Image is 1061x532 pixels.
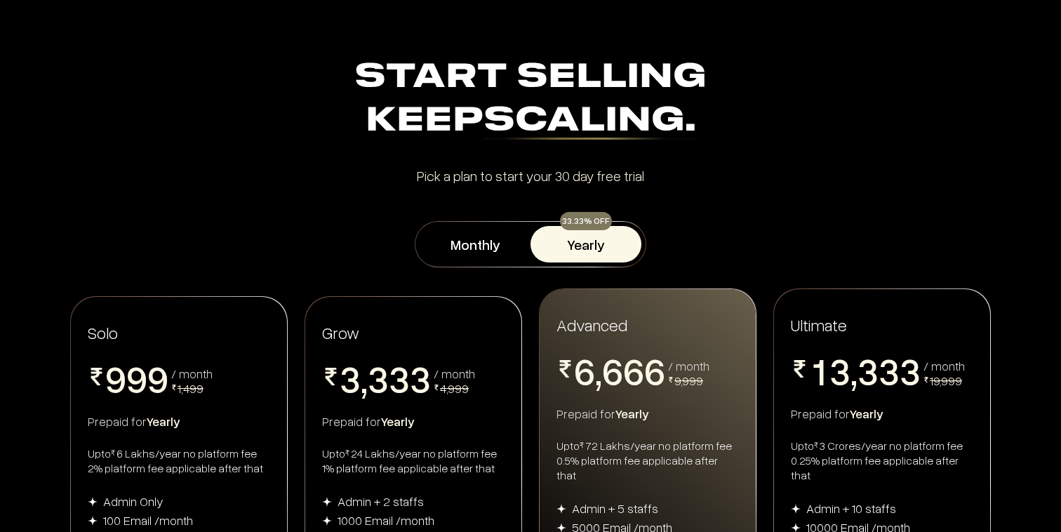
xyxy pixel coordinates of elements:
[900,390,921,427] span: 4
[88,516,98,526] img: img
[556,439,739,483] div: Upto 72 Lakhs/year no platform fee 0.5% platform fee applicable after that
[556,314,627,335] span: Advanced
[602,352,623,390] span: 6
[178,380,203,396] span: 1,499
[814,439,818,450] sup: ₹
[322,446,505,476] div: Upto 24 Lakhs/year no platform fee 1% platform fee applicable after that
[410,397,431,435] span: 4
[103,493,164,510] div: Admin Only
[556,504,566,514] img: img
[338,493,424,510] div: Admin + 2 staffs
[88,497,98,507] img: img
[76,168,985,182] div: Pick a plan to start your 30 day free trial
[111,447,115,458] sup: ₹
[322,497,332,507] img: img
[345,447,349,458] sup: ₹
[623,390,644,427] span: 7
[900,352,921,390] span: 3
[381,413,415,429] span: Yearly
[791,504,801,514] img: img
[602,390,623,427] span: 7
[923,359,965,372] div: / month
[389,397,410,435] span: 4
[88,446,270,476] div: Upto 6 Lakhs/year no platform fee 2% platform fee applicable after that
[623,352,644,390] span: 6
[580,439,584,450] sup: ₹
[76,56,985,143] div: Start Selling
[791,439,973,483] div: Upto 3 Crores/year no platform fee 0.25% platform fee applicable after that
[615,406,649,421] span: Yearly
[88,413,270,430] div: Prepaid for
[808,352,829,390] span: 1
[879,352,900,390] span: 3
[791,314,847,335] span: Ultimate
[595,352,602,394] span: ,
[147,413,180,429] span: Yearly
[572,500,658,517] div: Admin + 5 staffs
[440,380,469,396] span: 4,999
[76,100,985,143] div: Keep
[858,390,879,427] span: 4
[434,367,475,380] div: / month
[808,390,829,427] span: 2
[850,352,858,394] span: ,
[338,512,434,528] div: 1000 Email /month
[791,405,973,422] div: Prepaid for
[368,397,389,435] span: 4
[340,359,361,397] span: 3
[410,359,431,397] span: 3
[530,226,641,262] button: Yearly
[171,367,213,380] div: / month
[930,373,962,388] span: 19,999
[361,359,368,401] span: ,
[126,359,147,397] span: 9
[879,390,900,427] span: 4
[556,360,574,378] img: pricing-rupee
[105,359,126,397] span: 9
[322,516,332,526] img: img
[389,359,410,397] span: 3
[829,390,850,427] span: 4
[88,322,118,343] span: Solo
[483,105,696,140] div: Scaling.
[103,512,193,528] div: 100 Email /month
[340,397,361,435] span: 4
[322,368,340,385] img: pricing-rupee
[644,390,665,427] span: 7
[560,212,612,230] div: 33.33% OFF
[791,360,808,378] img: pricing-rupee
[368,359,389,397] span: 3
[322,322,359,343] span: Grow
[644,352,665,390] span: 6
[850,406,883,421] span: Yearly
[806,500,896,517] div: Admin + 10 staffs
[420,226,530,262] button: Monthly
[556,405,739,422] div: Prepaid for
[434,385,439,390] img: pricing-rupee
[829,352,850,390] span: 3
[674,373,703,388] span: 9,999
[171,385,177,390] img: pricing-rupee
[574,390,595,427] span: 7
[668,377,674,383] img: pricing-rupee
[322,413,505,430] div: Prepaid for
[147,359,168,397] span: 9
[923,377,929,383] img: pricing-rupee
[88,368,105,385] img: pricing-rupee
[574,352,595,390] span: 6
[668,359,709,372] div: / month
[858,352,879,390] span: 3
